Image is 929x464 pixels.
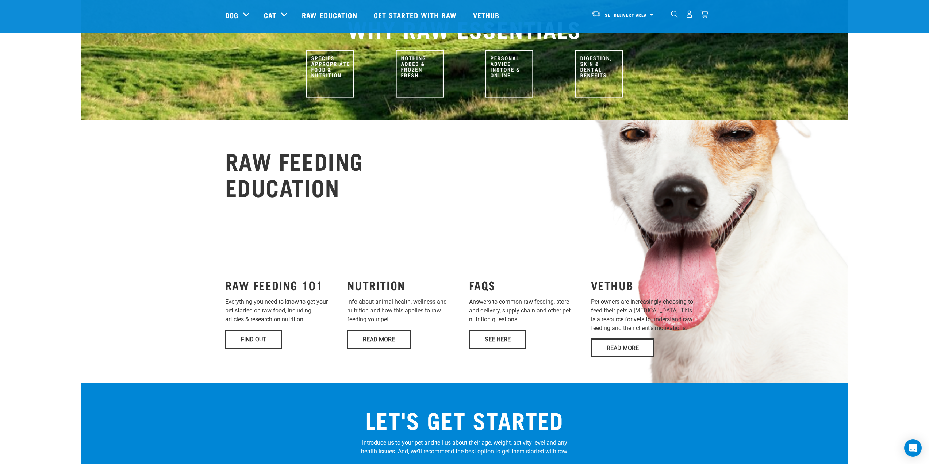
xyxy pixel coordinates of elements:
[347,298,460,324] p: Info about animal health, wellness and nutrition and how this applies to raw feeding your pet
[591,11,601,17] img: van-moving.png
[904,439,922,457] div: Open Intercom Messenger
[225,330,282,349] a: Find Out
[605,14,647,16] span: Set Delivery Area
[347,330,411,349] a: Read More
[225,9,238,20] a: Dog
[686,10,693,18] img: user.png
[485,50,533,98] img: Personal Advice
[469,279,582,292] h3: FAQS
[361,438,568,456] p: Introduce us to your pet and tell us about their age, weight, activity level and any health issue...
[591,279,704,292] h3: VETHUB
[295,0,366,30] a: Raw Education
[225,298,338,324] p: Everything you need to know to get your pet started on raw food, including articles & research on...
[347,279,460,292] h3: NUTRITION
[361,406,568,433] h2: LET'S GET STARTED
[591,298,704,333] p: Pet owners are increasingly choosing to feed their pets a [MEDICAL_DATA]. This is a resource for ...
[469,298,582,324] p: Answers to common raw feeding, store and delivery, supply chain and other pet nutrition questions
[225,279,338,292] h3: RAW FEEDING 101
[306,50,354,98] img: Species Appropriate Nutrition
[366,0,466,30] a: Get started with Raw
[591,338,654,357] a: Read More
[396,50,444,98] img: Nothing Added
[700,10,708,18] img: home-icon@2x.png
[469,330,526,349] a: See Here
[225,147,364,200] h2: RAW FEEDING EDUCATION
[575,50,623,98] img: Raw Benefits
[671,11,678,18] img: home-icon-1@2x.png
[466,0,509,30] a: Vethub
[264,9,276,20] a: Cat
